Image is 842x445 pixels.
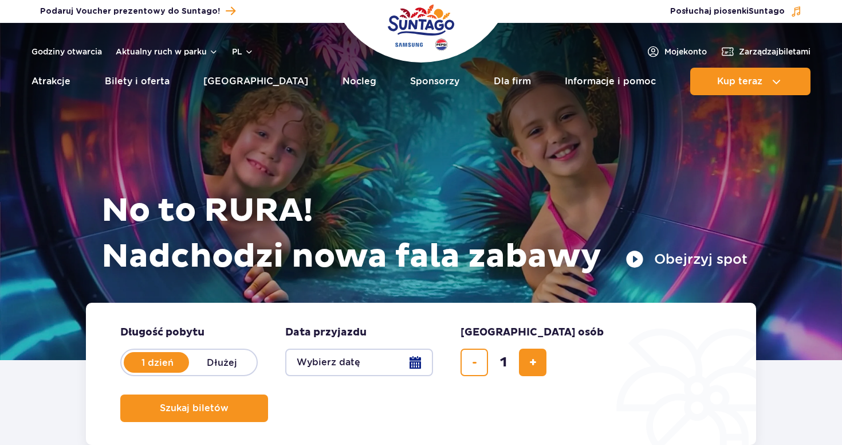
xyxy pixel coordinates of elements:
span: Posłuchaj piosenki [670,6,785,17]
a: Zarządzajbiletami [721,45,810,58]
a: Podaruj Voucher prezentowy do Suntago! [40,3,235,19]
button: pl [232,46,254,57]
label: 1 dzień [125,350,190,374]
a: Bilety i oferta [105,68,170,95]
span: Zarządzaj biletami [739,46,810,57]
a: Mojekonto [646,45,707,58]
span: Data przyjazdu [285,326,367,339]
button: Posłuchaj piosenkiSuntago [670,6,802,17]
span: Moje konto [664,46,707,57]
input: liczba biletów [490,349,517,376]
span: [GEOGRAPHIC_DATA] osób [461,326,604,339]
button: dodaj bilet [519,349,546,376]
button: Szukaj biletów [120,395,268,422]
label: Dłużej [189,350,254,374]
a: Informacje i pomoc [565,68,656,95]
span: Kup teraz [717,76,762,87]
span: Podaruj Voucher prezentowy do Suntago! [40,6,220,17]
button: Aktualny ruch w parku [116,47,218,56]
button: Wybierz datę [285,349,433,376]
a: Dla firm [494,68,531,95]
a: Atrakcje [32,68,70,95]
a: Nocleg [343,68,376,95]
span: Suntago [749,7,785,15]
a: Godziny otwarcia [32,46,102,57]
button: Kup teraz [690,68,810,95]
a: Sponsorzy [410,68,459,95]
h1: No to RURA! Nadchodzi nowa fala zabawy [101,188,747,280]
a: [GEOGRAPHIC_DATA] [203,68,308,95]
button: Obejrzyj spot [625,250,747,268]
span: Szukaj biletów [160,403,229,413]
span: Długość pobytu [120,326,204,339]
form: Planowanie wizyty w Park of Poland [86,303,756,445]
button: usuń bilet [461,349,488,376]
